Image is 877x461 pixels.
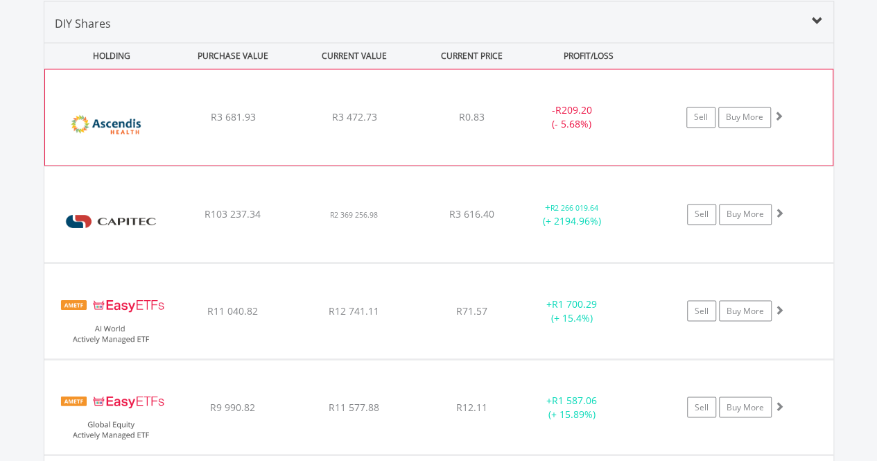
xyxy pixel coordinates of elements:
span: R12 741.11 [329,304,379,317]
div: + (+ 15.4%) [520,297,625,324]
div: PROFIT/LOSS [530,43,648,69]
a: Sell [687,300,716,321]
a: Sell [686,107,715,128]
div: PURCHASE VALUE [174,43,293,69]
div: CURRENT PRICE [416,43,526,69]
div: HOLDING [45,43,171,69]
a: Buy More [719,204,772,225]
span: R2 266 019.64 [550,203,598,213]
a: Buy More [719,300,772,321]
a: Sell [687,397,716,417]
span: R3 472.73 [331,110,376,123]
span: R103 237.34 [205,207,261,220]
span: R71.57 [456,304,487,317]
span: R9 990.82 [210,400,255,413]
span: DIY Shares [55,16,111,31]
span: R1 700.29 [552,297,597,310]
span: R1 587.06 [552,393,597,406]
span: R0.83 [459,110,485,123]
span: R11 040.82 [207,304,258,317]
img: EQU.ZA.ASC.png [52,87,171,162]
span: R2 369 256.98 [330,210,378,220]
span: R209.20 [555,103,591,116]
span: R11 577.88 [329,400,379,413]
span: R3 681.93 [210,110,255,123]
a: Buy More [718,107,771,128]
div: + (+ 15.89%) [520,393,625,421]
img: EQU.ZA.CPI.png [51,184,171,259]
span: R3 616.40 [449,207,494,220]
img: EQU.ZA.EASYAI.png [51,281,171,355]
div: CURRENT VALUE [295,43,414,69]
div: - (- 5.68%) [519,103,623,131]
img: EQU.ZA.EASYGE.png [51,377,171,451]
a: Buy More [719,397,772,417]
span: R12.11 [456,400,487,413]
a: Sell [687,204,716,225]
div: + (+ 2194.96%) [520,200,625,228]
